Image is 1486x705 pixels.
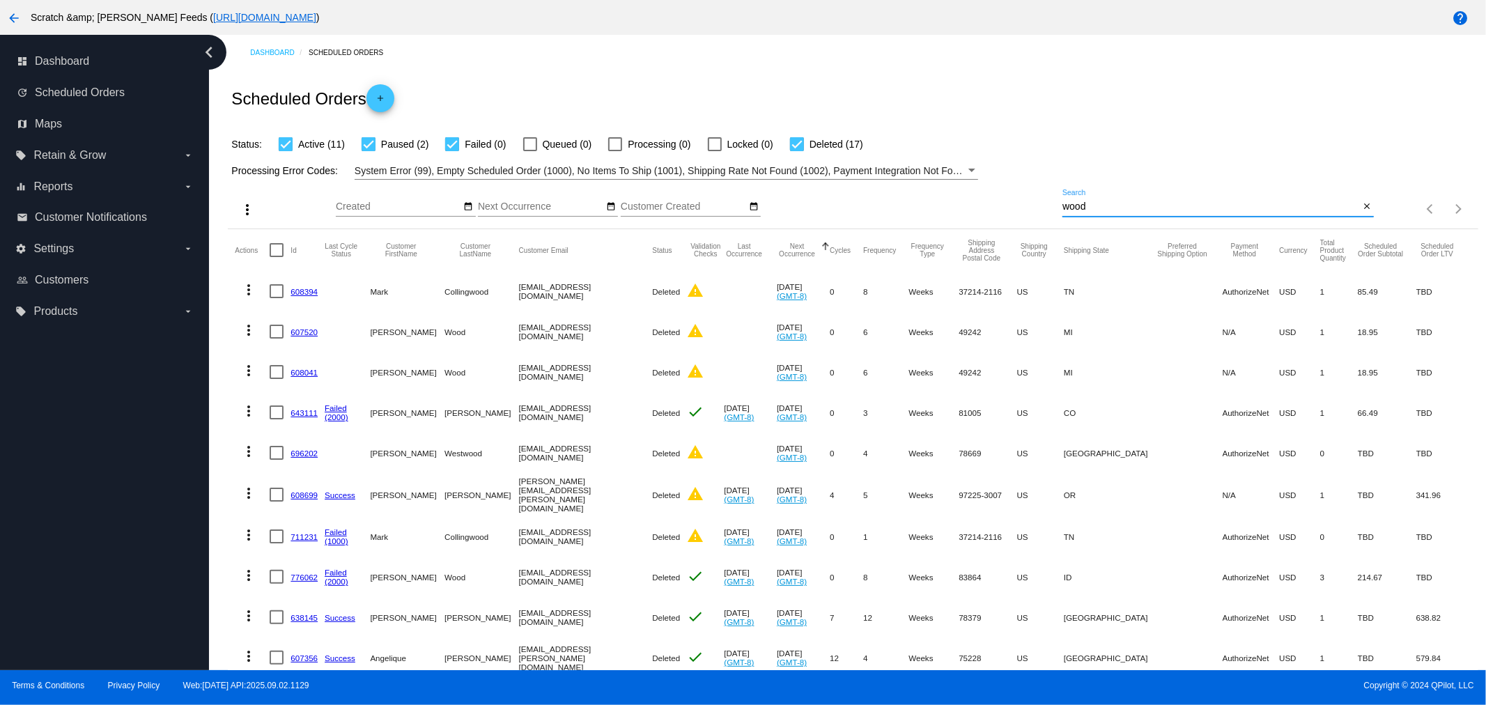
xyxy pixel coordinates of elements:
[959,433,1016,473] mat-cell: 78669
[1320,352,1358,392] mat-cell: 1
[908,271,959,311] mat-cell: Weeks
[1064,597,1155,637] mat-cell: [GEOGRAPHIC_DATA]
[519,246,568,254] button: Change sorting for CustomerEmail
[652,368,680,377] span: Deleted
[1416,433,1471,473] mat-cell: TBD
[1017,637,1064,678] mat-cell: US
[240,567,257,584] mat-icon: more_vert
[652,449,680,458] span: Deleted
[724,242,764,258] button: Change sorting for LastOccurrenceUtc
[830,597,863,637] mat-cell: 7
[1223,557,1280,597] mat-cell: AuthorizeNet
[777,332,807,341] a: (GMT-8)
[1358,516,1416,557] mat-cell: TBD
[908,597,959,637] mat-cell: Weeks
[519,637,653,678] mat-cell: [EMAIL_ADDRESS][PERSON_NAME][DOMAIN_NAME]
[33,305,77,318] span: Products
[1017,311,1064,352] mat-cell: US
[519,311,653,352] mat-cell: [EMAIL_ADDRESS][DOMAIN_NAME]
[777,453,807,462] a: (GMT-8)
[15,150,26,161] i: local_offer
[33,242,74,255] span: Settings
[465,136,506,153] span: Failed (0)
[777,352,830,392] mat-cell: [DATE]
[724,597,777,637] mat-cell: [DATE]
[17,269,194,291] a: people_outline Customers
[325,577,348,586] a: (2000)
[240,281,257,298] mat-icon: more_vert
[1416,271,1471,311] mat-cell: TBD
[777,242,817,258] button: Change sorting for NextOccurrenceUtc
[830,557,863,597] mat-cell: 0
[777,392,830,433] mat-cell: [DATE]
[777,597,830,637] mat-cell: [DATE]
[724,536,754,545] a: (GMT-8)
[240,485,257,502] mat-icon: more_vert
[1223,352,1280,392] mat-cell: N/A
[444,392,519,433] mat-cell: [PERSON_NAME]
[959,473,1016,516] mat-cell: 97225-3007
[1017,433,1064,473] mat-cell: US
[652,408,680,417] span: Deleted
[724,412,754,421] a: (GMT-8)
[444,557,519,597] mat-cell: Wood
[1064,433,1155,473] mat-cell: [GEOGRAPHIC_DATA]
[863,557,908,597] mat-cell: 8
[291,368,318,377] a: 608041
[1223,242,1267,258] button: Change sorting for PaymentMethod.Type
[325,613,355,622] a: Success
[183,243,194,254] i: arrow_drop_down
[777,577,807,586] a: (GMT-8)
[370,637,444,678] mat-cell: Angelique
[1358,473,1416,516] mat-cell: TBD
[1358,392,1416,433] mat-cell: 66.49
[1223,597,1280,637] mat-cell: AuthorizeNet
[1223,392,1280,433] mat-cell: AuthorizeNet
[1416,311,1471,352] mat-cell: TBD
[519,271,653,311] mat-cell: [EMAIL_ADDRESS][DOMAIN_NAME]
[519,392,653,433] mat-cell: [EMAIL_ADDRESS][DOMAIN_NAME]
[17,118,28,130] i: map
[1017,516,1064,557] mat-cell: US
[863,392,908,433] mat-cell: 3
[291,449,318,458] a: 696202
[724,658,754,667] a: (GMT-8)
[309,42,396,63] a: Scheduled Orders
[519,597,653,637] mat-cell: [EMAIL_ADDRESS][DOMAIN_NAME]
[863,473,908,516] mat-cell: 5
[444,637,519,678] mat-cell: [PERSON_NAME]
[652,490,680,499] span: Deleted
[33,180,72,193] span: Reports
[1320,433,1358,473] mat-cell: 0
[863,597,908,637] mat-cell: 12
[863,637,908,678] mat-cell: 4
[1223,637,1280,678] mat-cell: AuthorizeNet
[370,242,432,258] button: Change sorting for CustomerFirstName
[1064,352,1155,392] mat-cell: MI
[31,12,320,23] span: Scratch &amp; [PERSON_NAME] Feeds ( )
[444,516,519,557] mat-cell: Collingwood
[1064,246,1109,254] button: Change sorting for ShippingState
[727,136,773,153] span: Locked (0)
[1362,201,1372,212] mat-icon: close
[15,181,26,192] i: equalizer
[959,597,1016,637] mat-cell: 78379
[724,557,777,597] mat-cell: [DATE]
[1416,352,1471,392] mat-cell: TBD
[1358,597,1416,637] mat-cell: TBD
[325,403,347,412] a: Failed
[1017,271,1064,311] mat-cell: US
[1064,637,1155,678] mat-cell: [GEOGRAPHIC_DATA]
[1017,597,1064,637] mat-cell: US
[830,433,863,473] mat-cell: 0
[372,93,389,110] mat-icon: add
[231,84,394,112] h2: Scheduled Orders
[291,327,318,336] a: 607520
[231,139,262,150] span: Status:
[959,637,1016,678] mat-cell: 75228
[35,86,125,99] span: Scheduled Orders
[1064,516,1155,557] mat-cell: TN
[444,311,519,352] mat-cell: Wood
[687,229,724,271] mat-header-cell: Validation Checks
[519,557,653,597] mat-cell: [EMAIL_ADDRESS][DOMAIN_NAME]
